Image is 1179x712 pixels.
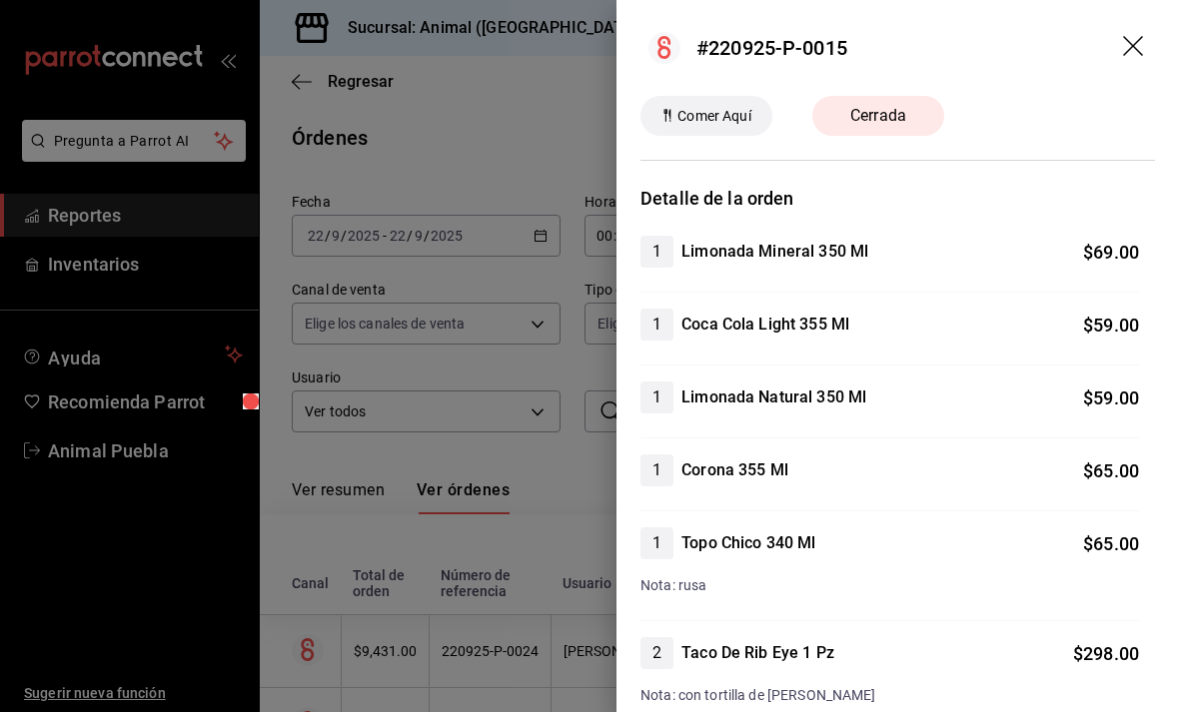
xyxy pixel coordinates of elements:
[640,577,706,593] span: Nota: rusa
[1083,460,1139,481] span: $ 65.00
[640,313,673,337] span: 1
[640,185,1155,212] h3: Detalle de la orden
[640,385,673,409] span: 1
[681,240,868,264] h4: Limonada Mineral 350 Ml
[640,458,673,482] span: 1
[640,240,673,264] span: 1
[681,313,849,337] h4: Coca Cola Light 355 Ml
[1083,533,1139,554] span: $ 65.00
[696,33,847,63] div: #220925-P-0015
[1083,387,1139,408] span: $ 59.00
[681,458,788,482] h4: Corona 355 Ml
[669,106,758,127] span: Comer Aquí
[838,104,918,128] span: Cerrada
[640,641,673,665] span: 2
[640,687,876,703] span: Nota: con tortilla de [PERSON_NAME]
[1083,315,1139,336] span: $ 59.00
[681,531,815,555] h4: Topo Chico 340 Ml
[1123,36,1147,60] button: drag
[681,385,866,409] h4: Limonada Natural 350 Ml
[1083,242,1139,263] span: $ 69.00
[1073,643,1139,664] span: $ 298.00
[681,641,834,665] h4: Taco De Rib Eye 1 Pz
[640,531,673,555] span: 1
